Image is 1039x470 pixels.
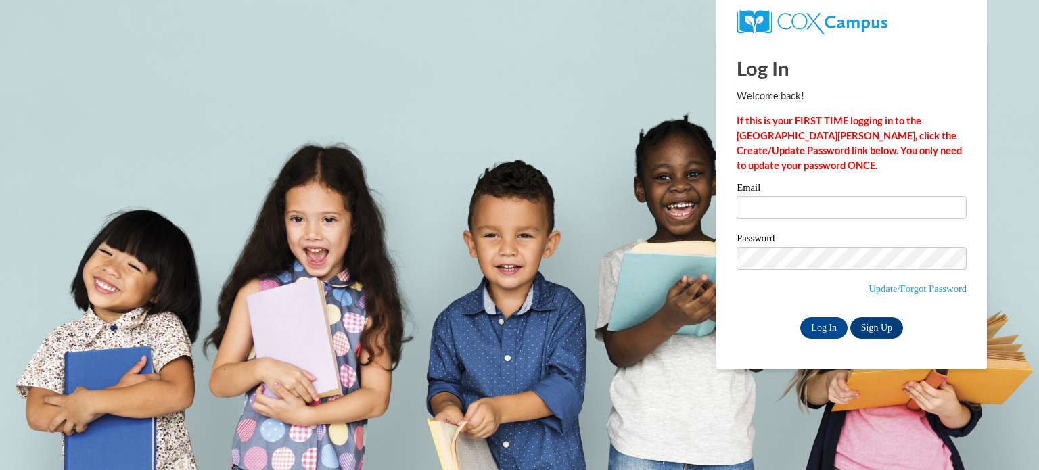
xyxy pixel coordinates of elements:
[737,115,962,171] strong: If this is your FIRST TIME logging in to the [GEOGRAPHIC_DATA][PERSON_NAME], click the Create/Upd...
[737,89,967,103] p: Welcome back!
[737,54,967,82] h1: Log In
[850,317,903,339] a: Sign Up
[737,16,887,27] a: COX Campus
[737,233,967,247] label: Password
[869,283,967,294] a: Update/Forgot Password
[800,317,848,339] input: Log In
[737,10,887,34] img: COX Campus
[737,183,967,196] label: Email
